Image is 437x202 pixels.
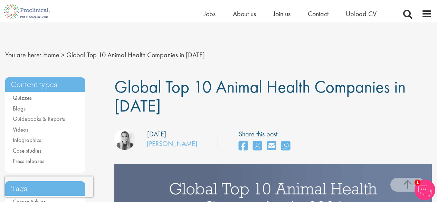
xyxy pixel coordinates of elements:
[204,9,216,18] a: Jobs
[13,147,41,154] a: Case studies
[114,76,406,117] span: Global Top 10 Animal Health Companies in [DATE]
[147,139,197,148] a: [PERSON_NAME]
[43,50,59,59] a: breadcrumb link
[13,94,32,102] a: Quizzes
[13,157,44,165] a: Press releases
[13,115,65,123] a: Guidebooks & Reports
[253,139,262,154] a: share on twitter
[239,139,248,154] a: share on facebook
[13,105,26,112] a: Blogs
[147,129,166,139] div: [DATE]
[5,77,85,92] h3: Content types
[267,139,276,154] a: share on email
[273,9,291,18] a: Join us
[346,9,377,18] a: Upload CV
[114,129,135,150] img: Hannah Burke
[308,9,329,18] a: Contact
[5,176,93,197] iframe: reCAPTCHA
[61,50,65,59] span: >
[281,139,290,154] a: share on whats app
[13,136,41,144] a: Infographics
[415,180,420,185] span: 1
[233,9,256,18] a: About us
[415,180,435,200] img: Chatbot
[66,50,205,59] span: Global Top 10 Animal Health Companies in [DATE]
[239,129,294,139] label: Share this post
[13,126,28,133] a: Videos
[5,50,41,59] span: You are here:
